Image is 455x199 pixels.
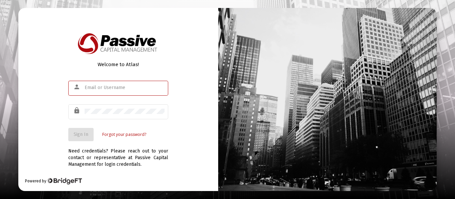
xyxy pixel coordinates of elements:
div: Powered by [25,178,82,184]
img: Logo [76,31,160,56]
div: Welcome to Atlas! [68,61,168,68]
span: Sign In [74,132,88,137]
img: Bridge Financial Technology Logo [47,178,82,184]
mat-icon: person [73,83,81,91]
div: Need credentials? Please reach out to your contact or representative at Passive Capital Managemen... [68,141,168,168]
mat-icon: lock [73,107,81,115]
input: Email or Username [85,85,165,90]
a: Forgot your password? [102,131,146,138]
button: Sign In [68,128,94,141]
